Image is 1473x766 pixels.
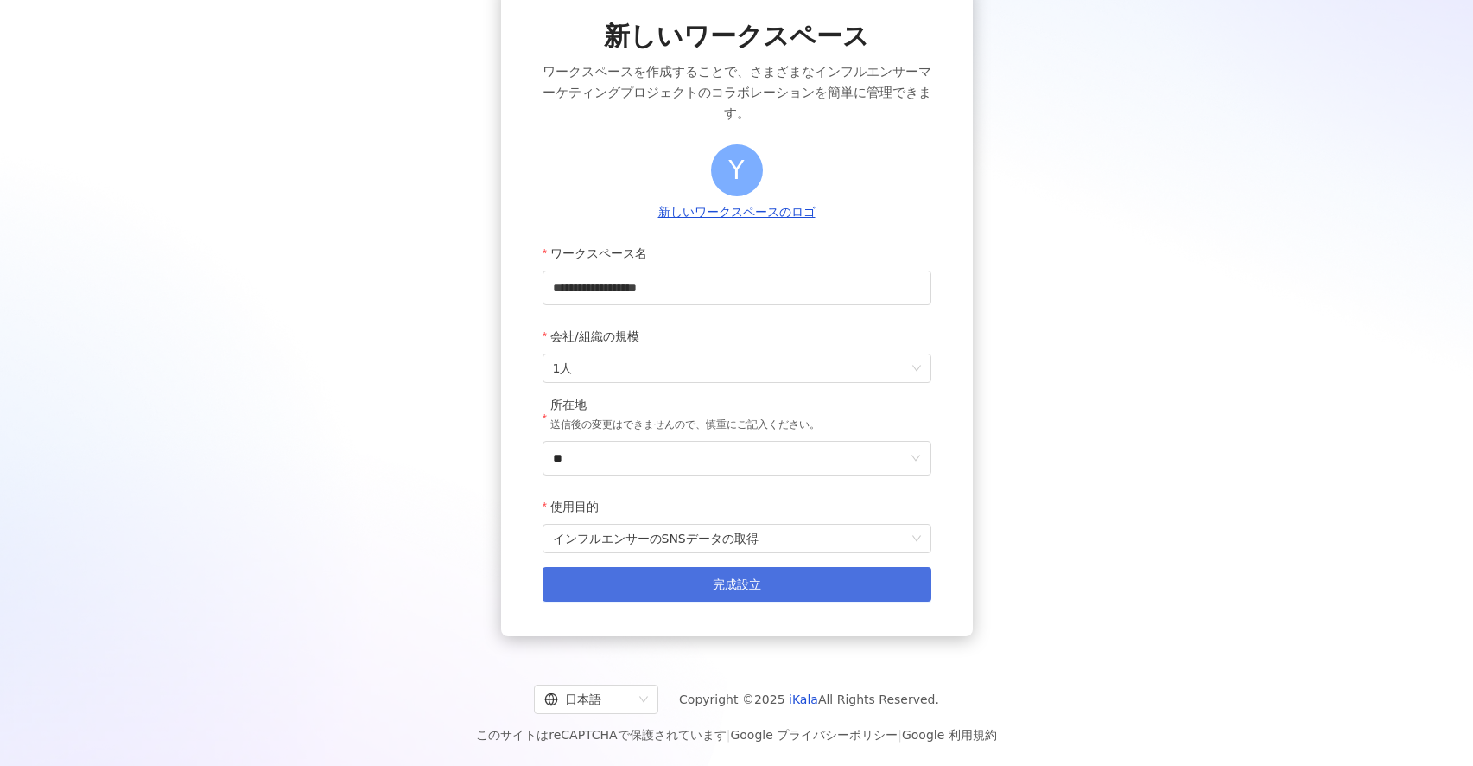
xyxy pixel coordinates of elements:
[550,397,820,414] div: 所在地
[553,525,921,552] span: インフルエンサーのSNSデータの取得
[543,271,931,305] input: ワークスペース名
[476,725,997,745] span: このサイトはreCAPTCHAで保護されています
[789,693,818,706] a: iKala
[730,728,898,742] a: Google プライバシーポリシー
[543,489,612,524] label: 使用目的
[543,236,660,271] label: ワークスペース名
[604,18,869,54] span: 新しいワークスペース
[911,453,921,463] span: down
[653,203,821,222] button: 新しいワークスペースのロゴ
[727,728,731,742] span: |
[543,61,931,124] span: ワークスペースを作成することで、さまざまなインフルエンサーマーケティングプロジェクトのコラボレーションを簡単に管理できます。
[544,686,632,713] div: 日本語
[679,689,939,710] span: Copyright © 2025 All Rights Reserved.
[902,728,997,742] a: Google 利用規約
[713,578,761,591] span: 完成設立
[553,354,921,382] span: 1人
[728,150,744,190] span: Y
[543,567,931,602] button: 完成設立
[550,417,820,434] p: 送信後の変更はできませんので、慎重にご記入ください。
[898,728,902,742] span: |
[543,319,652,354] label: 会社/組織の規模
